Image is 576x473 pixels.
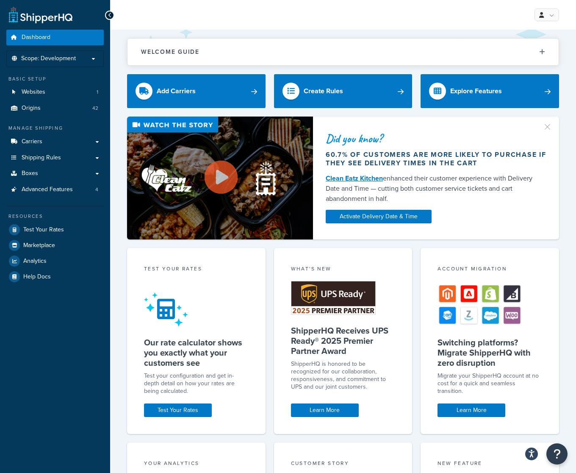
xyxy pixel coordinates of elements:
a: Shipping Rules [6,150,104,166]
span: Analytics [23,258,47,265]
span: 42 [92,105,98,112]
div: Resources [6,213,104,220]
span: Origins [22,105,41,112]
div: What's New [291,265,396,275]
a: Analytics [6,253,104,269]
h2: Welcome Guide [141,49,199,55]
span: Marketplace [23,242,55,249]
div: Add Carriers [157,85,196,97]
div: enhanced their customer experience with Delivery Date and Time — cutting both customer service ti... [326,173,546,204]
span: 1 [97,89,98,96]
div: New Feature [438,459,542,469]
p: ShipperHQ is honored to be recognized for our collaboration, responsiveness, and commitment to UP... [291,360,396,391]
div: Basic Setup [6,75,104,83]
a: Help Docs [6,269,104,284]
a: Carriers [6,134,104,150]
div: Test your rates [144,265,249,275]
li: Origins [6,100,104,116]
div: Migrate your ShipperHQ account at no cost for a quick and seamless transition. [438,372,542,395]
a: Marketplace [6,238,104,253]
div: 60.7% of customers are more likely to purchase if they see delivery times in the cart [326,150,546,167]
span: Dashboard [22,34,50,41]
a: Explore Features [421,74,559,108]
span: Websites [22,89,45,96]
span: Scope: Development [21,55,76,62]
div: Create Rules [304,85,343,97]
h5: ShipperHQ Receives UPS Ready® 2025 Premier Partner Award [291,326,396,356]
div: Your Analytics [144,459,249,469]
span: Shipping Rules [22,154,61,161]
div: Manage Shipping [6,125,104,132]
div: Customer Story [291,459,396,469]
span: 4 [95,186,98,193]
li: Websites [6,84,104,100]
div: Did you know? [326,133,546,145]
span: Boxes [22,170,38,177]
div: Test your configuration and get in-depth detail on how your rates are being calculated. [144,372,249,395]
button: Welcome Guide [127,39,559,65]
div: Account Migration [438,265,542,275]
a: Boxes [6,166,104,181]
h5: Switching platforms? Migrate ShipperHQ with zero disruption [438,337,542,368]
li: Advanced Features [6,182,104,198]
span: Advanced Features [22,186,73,193]
button: Open Resource Center [546,443,568,465]
a: Learn More [291,403,359,417]
span: Carriers [22,138,42,145]
a: Advanced Features4 [6,182,104,198]
h5: Our rate calculator shows you exactly what your customers see [144,337,249,368]
span: Test Your Rates [23,226,64,234]
a: Test Your Rates [6,222,104,237]
div: Explore Features [450,85,502,97]
span: Help Docs [23,273,51,281]
a: Test Your Rates [144,403,212,417]
a: Learn More [438,403,505,417]
a: Websites1 [6,84,104,100]
a: Dashboard [6,30,104,45]
a: Origins42 [6,100,104,116]
a: Add Carriers [127,74,266,108]
a: Create Rules [274,74,413,108]
img: Video thumbnail [127,117,313,239]
a: Activate Delivery Date & Time [326,210,432,223]
a: Clean Eatz Kitchen [326,173,383,183]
